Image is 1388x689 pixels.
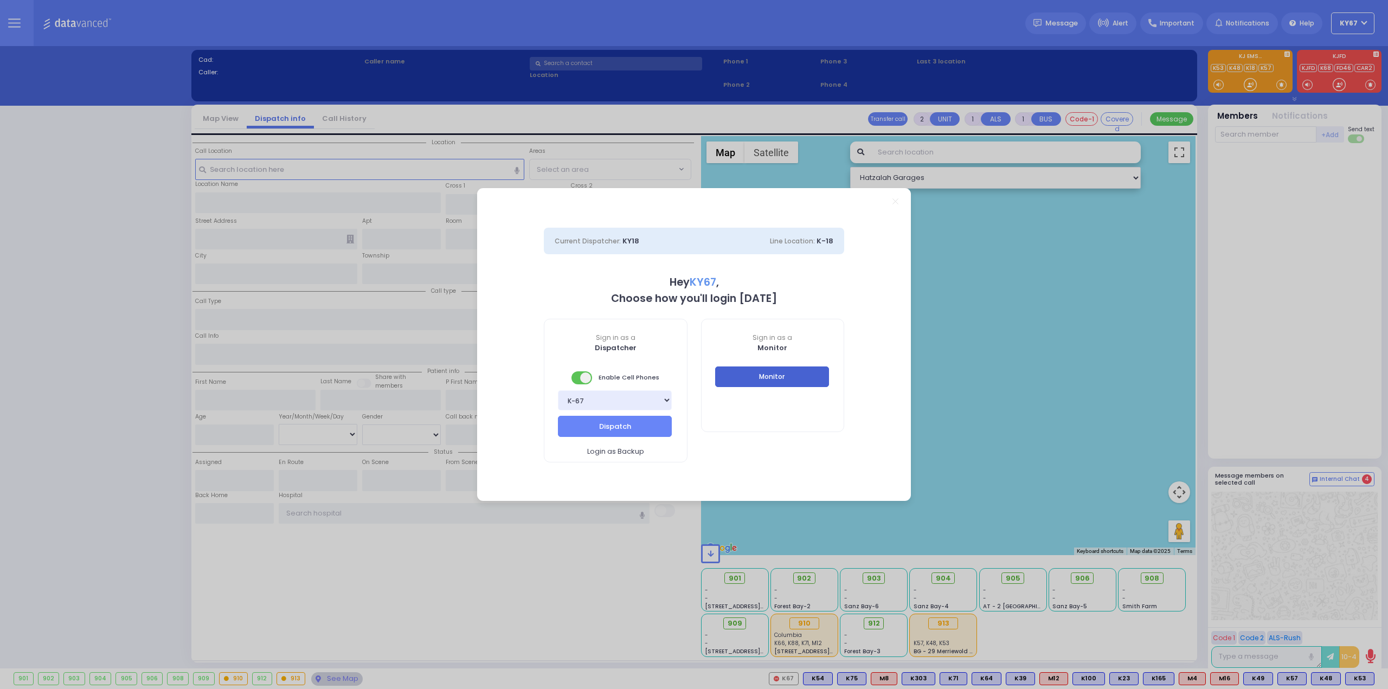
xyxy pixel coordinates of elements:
b: Dispatcher [595,343,637,353]
span: Login as Backup [587,446,644,457]
button: Dispatch [558,416,672,436]
button: Monitor [715,366,829,387]
b: Monitor [757,343,787,353]
span: Sign in as a [544,333,687,343]
span: Current Dispatcher: [555,236,621,246]
b: Hey , [670,275,719,289]
span: KY67 [690,275,716,289]
b: Choose how you'll login [DATE] [611,291,777,306]
a: Close [892,198,898,204]
span: KY18 [622,236,639,246]
span: K-18 [817,236,833,246]
span: Sign in as a [702,333,844,343]
span: Line Location: [770,236,815,246]
span: Enable Cell Phones [571,370,659,385]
